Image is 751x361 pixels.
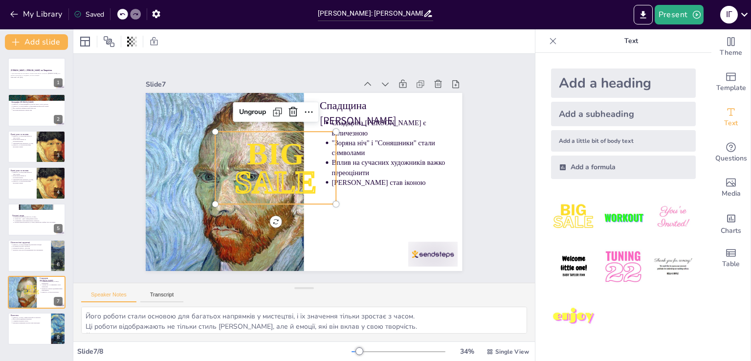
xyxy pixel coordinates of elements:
button: І Г [720,5,738,24]
div: 3 [54,151,63,160]
div: Add text boxes [711,100,751,135]
p: Вплив на сучасних художників важко переоцінити [326,170,438,235]
div: Add a formula [551,156,696,179]
div: Saved [74,10,104,19]
p: Ранні роки та впливи [11,169,34,172]
img: 3.jpeg [650,195,696,240]
p: "Соняшники" стали символом його творчості [14,220,64,222]
p: Text [561,29,702,53]
p: "Зоряна ніч" і "Соняшники" стали символами [42,284,63,288]
p: "Портрет доктора [PERSON_NAME]" демонструє глибину його розуміння [14,221,64,223]
p: Його творчість залишила незабутній слід [13,107,63,109]
p: [PERSON_NAME] зазнав впливу японських гравюр [13,180,34,184]
div: 4 [54,188,63,197]
div: 6 [8,240,66,272]
p: Передчасна смерть у 1890 році [13,247,48,249]
p: [PERSON_NAME] - символ боротьби та творчості [13,316,48,318]
img: 4.jpeg [551,244,596,290]
span: Template [716,83,746,93]
p: Спадщина продовжує жити [13,320,48,322]
span: Theme [720,47,742,58]
p: Вплив імпресіонізму та постімпресіонізму [13,175,34,179]
div: Add a subheading [551,102,696,126]
p: Унікальний стиль [PERSON_NAME] [13,179,34,180]
p: [PERSON_NAME] народився в [GEOGRAPHIC_DATA] [DATE] [13,103,63,105]
p: У цій презентації ми розглянемо основні етапи життя і творчості [PERSON_NAME], його вплив на мист... [11,73,63,76]
p: Основні твори [12,214,64,217]
button: My Library [7,6,66,22]
p: Його роботи надихають мільйони [13,318,48,320]
p: Висновок [11,314,48,316]
p: Творчість стала способом вираження його переживань [13,249,48,251]
p: Унікальний стиль [PERSON_NAME] [13,142,34,144]
div: 7 [8,276,66,308]
div: Get real-time input from your audience [711,135,751,170]
div: Add a table [711,241,751,276]
span: Table [722,259,740,270]
p: [PERSON_NAME] став іконою [42,292,63,293]
button: Speaker Notes [81,292,136,302]
div: 6 [54,260,63,269]
strong: [PERSON_NAME]: [PERSON_NAME] та Творчість [11,69,52,72]
img: 2.jpeg [600,195,646,240]
div: 5 [54,224,63,233]
p: Це вплинуло на його творчість [13,246,48,248]
span: BIG [251,116,317,171]
div: 5 [8,203,66,236]
div: Add a heading [551,68,696,98]
span: SALE [228,137,317,202]
div: 2 [8,94,66,126]
p: Найвідоміші роботи [PERSON_NAME] [14,216,64,218]
div: Add a little bit of body text [551,130,696,152]
p: [PERSON_NAME] зазнав впливу японських гравюр [13,144,34,148]
span: Questions [715,153,747,164]
span: Media [722,188,741,199]
div: 7 [54,297,63,306]
button: Export to PowerPoint [634,5,653,24]
span: BIG [26,284,37,290]
div: 1 [8,58,66,90]
div: 2 [54,115,63,124]
p: Біографія [PERSON_NAME] [12,101,64,104]
img: 1.jpeg [551,195,596,240]
button: Transcript [140,292,184,302]
p: Психологічні труднощі [11,241,48,244]
p: [PERSON_NAME] стикався з труднощами протягом свого життя [13,105,63,107]
button: Add slide [5,34,68,50]
span: Single View [495,348,529,356]
span: Charts [721,226,741,236]
div: 3 [8,131,66,163]
span: SALE [24,289,39,295]
img: 5.jpeg [600,244,646,290]
div: Ungroup [261,82,299,110]
div: 8 [54,333,63,342]
p: Вплив на сучасних художників важко переоцінити [42,288,63,291]
div: 8 [8,313,66,345]
div: Layout [77,34,93,49]
img: 7.jpeg [551,294,596,339]
div: Slide 7 / 8 [77,347,352,356]
p: Важливість вираження почуттів через мистецтво [13,322,48,324]
textarea: Його роботи стали основою для багатьох напрямків у мистецтві, і їх значення тільки зростає з часо... [81,307,527,334]
span: Position [103,36,115,47]
div: І Г [720,6,738,23]
div: Add images, graphics, shapes or video [711,170,751,205]
p: "Зоряна ніч" і "Соняшники" стали символами [334,152,446,216]
input: Insert title [318,6,423,21]
div: 1 [54,78,63,87]
span: Text [724,118,738,129]
p: Generated with [URL] [11,76,63,78]
p: Ранні роки та впливи [11,133,34,136]
p: [PERSON_NAME] став іконою [322,188,430,244]
img: 6.jpeg [650,244,696,290]
div: Change the overall theme [711,29,751,65]
p: Спадщина [PERSON_NAME] є величезною [42,281,63,284]
div: 4 [8,167,66,199]
p: "Зоряна ніч" - один з найвідоміших творів [14,218,64,220]
p: [PERSON_NAME] страждав від психічних розладів [13,244,48,246]
div: 34 % [455,347,479,356]
p: Спадщина [PERSON_NAME] [40,277,63,282]
p: Вплив імпресіонізму та постімпресіонізму [13,139,34,142]
p: [PERSON_NAME] почав кар'єру в 1880-х роках [13,171,34,175]
div: Slide 7 [192,23,388,117]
